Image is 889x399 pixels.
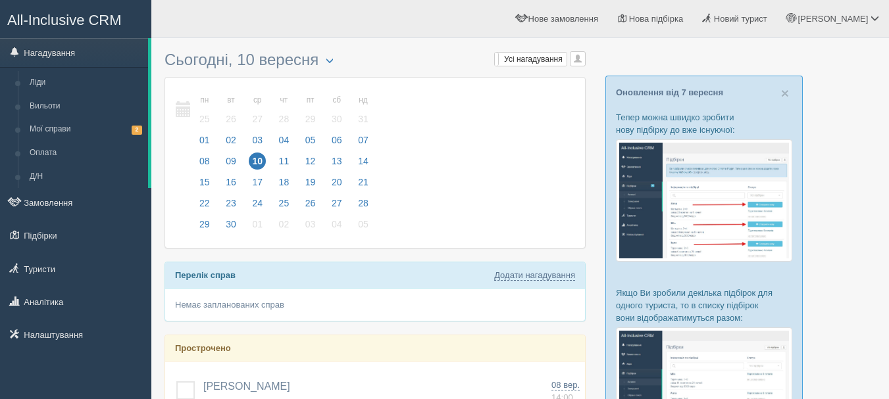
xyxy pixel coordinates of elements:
span: 28 [276,110,293,128]
a: 04 [272,133,297,154]
span: 21 [355,174,372,191]
a: 09 [218,154,243,175]
a: пн 25 [192,87,217,133]
a: 27 [324,196,349,217]
span: [PERSON_NAME] [203,381,290,392]
span: 17 [249,174,266,191]
span: 04 [328,216,345,233]
a: 05 [298,133,323,154]
span: 11 [276,153,293,170]
b: Перелік справ [175,270,236,280]
a: Мої справи2 [24,118,148,141]
a: 10 [245,154,270,175]
a: 01 [245,217,270,238]
a: чт 28 [272,87,297,133]
span: 27 [328,195,345,212]
span: 06 [328,131,345,149]
a: Вильоти [24,95,148,118]
span: 24 [249,195,266,212]
button: Close [781,86,789,100]
a: сб 30 [324,87,349,133]
a: 05 [351,217,372,238]
span: 20 [328,174,345,191]
span: 03 [302,216,319,233]
a: Оновлення від 7 вересня [616,87,723,97]
span: 04 [276,131,293,149]
span: 22 [196,195,213,212]
span: 10 [249,153,266,170]
span: 28 [355,195,372,212]
span: 07 [355,131,372,149]
span: 02 [222,131,240,149]
span: 25 [196,110,213,128]
small: пт [302,95,319,106]
span: [PERSON_NAME] [798,14,868,24]
a: Ліди [24,71,148,95]
span: 15 [196,174,213,191]
p: Тепер можна швидко зробити нову підбірку до вже існуючої: [616,111,792,136]
a: 02 [272,217,297,238]
small: ср [249,95,266,106]
small: чт [276,95,293,106]
a: 20 [324,175,349,196]
a: Оплата [24,141,148,165]
span: 13 [328,153,345,170]
a: 03 [245,133,270,154]
a: 14 [351,154,372,175]
span: 29 [196,216,213,233]
span: 31 [355,110,372,128]
small: вт [222,95,240,106]
div: Немає запланованих справ [165,289,585,321]
a: Додати нагадування [494,270,575,281]
span: 23 [222,195,240,212]
span: Нова підбірка [629,14,684,24]
span: 08 [196,153,213,170]
img: %D0%BF%D1%96%D0%B4%D0%B1%D1%96%D1%80%D0%BA%D0%B0-%D1%82%D1%83%D1%80%D0%B8%D1%81%D1%82%D1%83-%D1%8... [616,139,792,261]
span: 26 [222,110,240,128]
span: 16 [222,174,240,191]
p: Якщо Ви зробили декілька підбірок для одного туриста, то в списку підбірок вони відображатимуться... [616,287,792,324]
span: 12 [302,153,319,170]
a: 26 [298,196,323,217]
small: нд [355,95,372,106]
a: 03 [298,217,323,238]
a: 24 [245,196,270,217]
a: 16 [218,175,243,196]
span: 05 [355,216,372,233]
span: 01 [196,131,213,149]
b: Прострочено [175,343,231,353]
span: 2 [132,126,142,134]
a: 07 [351,133,372,154]
span: 30 [222,216,240,233]
a: 22 [192,196,217,217]
small: сб [328,95,345,106]
span: 26 [302,195,319,212]
a: 23 [218,196,243,217]
span: 01 [249,216,266,233]
a: 17 [245,175,270,196]
span: 02 [276,216,293,233]
a: 18 [272,175,297,196]
a: 01 [192,133,217,154]
span: 09 [222,153,240,170]
span: All-Inclusive CRM [7,12,122,28]
a: 28 [351,196,372,217]
a: 12 [298,154,323,175]
span: 14 [355,153,372,170]
h3: Сьогодні, 10 вересня [165,51,586,70]
span: Усі нагадування [504,55,563,64]
a: All-Inclusive CRM [1,1,151,37]
a: 06 [324,133,349,154]
span: 30 [328,110,345,128]
a: 25 [272,196,297,217]
span: × [781,85,789,101]
span: 03 [249,131,266,149]
small: пн [196,95,213,106]
a: Д/Н [24,165,148,189]
a: нд 31 [351,87,372,133]
a: 29 [192,217,217,238]
a: 08 [192,154,217,175]
span: 25 [276,195,293,212]
span: Нове замовлення [528,14,598,24]
span: 05 [302,131,319,149]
